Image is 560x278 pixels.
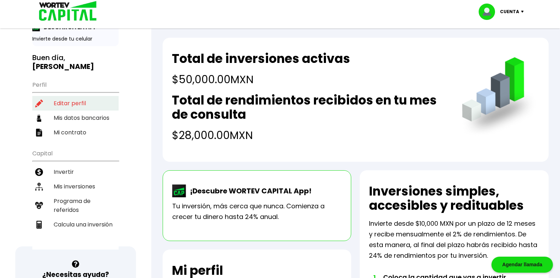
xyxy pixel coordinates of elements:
[479,4,500,20] img: profile-image
[32,165,119,179] a: Invertir
[369,218,539,261] p: Invierte desde $10,000 MXN por un plazo de 12 meses y recibe mensualmente el 2% de rendimientos. ...
[172,201,342,222] p: Tu inversión, más cerca que nunca. Comienza a crecer tu dinero hasta 24% anual.
[35,202,43,209] img: recomiendanos-icon.9b8e9327.svg
[35,168,43,176] img: invertir-icon.b3b967d7.svg
[35,221,43,229] img: calculadora-icon.17d418c4.svg
[32,217,119,232] a: Calcula una inversión
[32,53,119,71] h3: Buen día,
[35,100,43,107] img: editar-icon.952d3147.svg
[32,35,119,43] p: Invierte desde tu celular
[491,257,553,273] div: Agendar llamada
[172,93,448,122] h2: Total de rendimientos recibidos en tu mes de consulta
[32,96,119,111] a: Editar perfil
[459,57,539,138] img: grafica.516fef24.png
[172,263,223,278] h2: Mi perfil
[32,77,119,140] ul: Perfil
[172,185,186,197] img: wortev-capital-app-icon
[32,111,119,125] a: Mis datos bancarios
[172,71,350,87] h4: $50,000.00 MXN
[32,194,119,217] a: Programa de referidos
[32,62,94,71] b: [PERSON_NAME]
[172,52,350,66] h2: Total de inversiones activas
[35,114,43,122] img: datos-icon.10cf9172.svg
[369,184,539,213] h2: Inversiones simples, accesibles y redituables
[500,6,519,17] p: Cuenta
[186,186,311,196] p: ¡Descubre WORTEV CAPITAL App!
[172,127,448,143] h4: $28,000.00 MXN
[32,125,119,140] a: Mi contrato
[35,183,43,191] img: inversiones-icon.6695dc30.svg
[519,11,529,13] img: icon-down
[35,129,43,137] img: contrato-icon.f2db500c.svg
[32,145,119,250] ul: Capital
[32,179,119,194] a: Mis inversiones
